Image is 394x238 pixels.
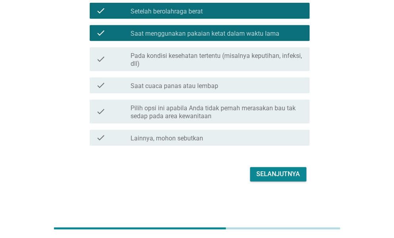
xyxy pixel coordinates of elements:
[131,30,279,38] label: Saat menggunakan pakaian ketat dalam waktu lama
[96,133,106,142] i: check
[96,28,106,38] i: check
[96,103,106,120] i: check
[256,169,300,179] div: Selanjutnya
[131,134,203,142] label: Lainnya, mohon sebutkan
[96,50,106,68] i: check
[131,8,203,15] label: Setelah berolahraga berat
[96,6,106,15] i: check
[96,81,106,90] i: check
[131,52,303,68] label: Pada kondisi kesehatan tertentu (misalnya keputihan, infeksi, dll)
[131,82,218,90] label: Saat cuaca panas atau lembap
[250,167,306,181] button: Selanjutnya
[131,104,303,120] label: Pilih opsi ini apabila Anda tidak pernah merasakan bau tak sedap pada area kewanitaan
